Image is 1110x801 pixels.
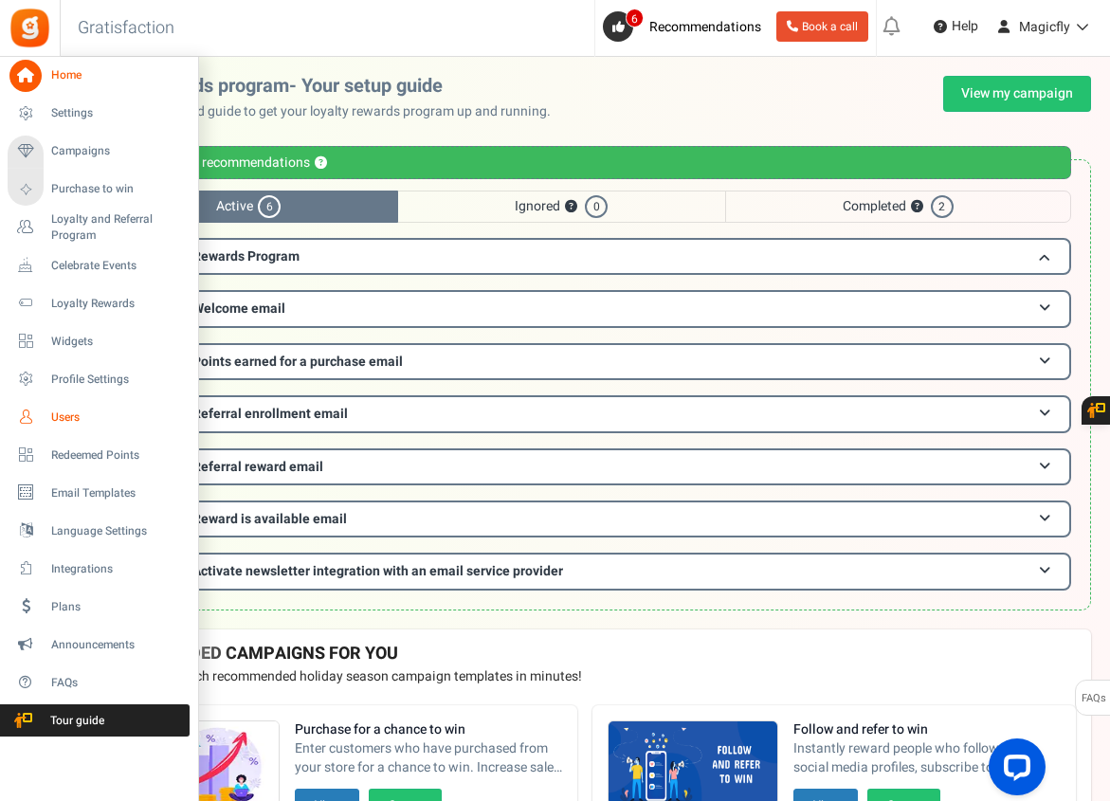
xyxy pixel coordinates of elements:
[8,666,190,699] a: FAQs
[51,523,184,539] span: Language Settings
[258,195,281,218] span: 6
[51,561,184,577] span: Integrations
[8,553,190,585] a: Integrations
[926,11,986,42] a: Help
[51,372,184,388] span: Profile Settings
[8,515,190,547] a: Language Settings
[192,561,563,581] span: Activate newsletter integration with an email service provider
[192,404,348,424] span: Referral enrollment email
[9,7,51,49] img: Gratisfaction
[51,334,184,350] span: Widgets
[603,11,769,42] a: 6 Recommendations
[8,211,190,244] a: Loyalty and Referral Program
[79,76,566,97] h2: Loyalty rewards program- Your setup guide
[793,720,1061,739] strong: Follow and refer to win
[8,287,190,319] a: Loyalty Rewards
[793,739,1061,777] span: Instantly reward people who follow your social media profiles, subscribe to your newsletters and ...
[947,17,978,36] span: Help
[94,667,1076,686] p: Preview and launch recommended holiday season campaign templates in minutes!
[94,645,1076,664] h4: RECOMMENDED CAMPAIGNS FOR YOU
[398,191,724,223] span: Ignored
[8,173,190,206] a: Purchase to win
[295,720,562,739] strong: Purchase for a chance to win
[51,67,184,83] span: Home
[8,98,190,130] a: Settings
[192,509,347,529] span: Reward is available email
[51,181,184,197] span: Purchase to win
[626,9,644,27] span: 6
[99,146,1071,179] div: Personalized recommendations
[51,637,184,653] span: Announcements
[192,457,323,477] span: Referral reward email
[51,258,184,274] span: Celebrate Events
[192,299,285,319] span: Welcome email
[943,76,1091,112] a: View my campaign
[295,739,562,777] span: Enter customers who have purchased from your store for a chance to win. Increase sales and AOV.
[725,191,1071,223] span: Completed
[51,143,184,159] span: Campaigns
[8,401,190,433] a: Users
[911,201,923,213] button: ?
[9,713,141,729] span: Tour guide
[315,157,327,170] button: ?
[8,439,190,471] a: Redeemed Points
[192,352,403,372] span: Points earned for a purchase email
[8,477,190,509] a: Email Templates
[51,485,184,501] span: Email Templates
[57,9,195,47] h3: Gratisfaction
[585,195,608,218] span: 0
[776,11,868,42] a: Book a call
[99,191,398,223] span: Active
[931,195,954,218] span: 2
[649,17,761,37] span: Recommendations
[8,591,190,623] a: Plans
[51,105,184,121] span: Settings
[8,136,190,168] a: Campaigns
[8,60,190,92] a: Home
[565,201,577,213] button: ?
[145,246,300,266] span: Loyalty Rewards Program
[8,628,190,661] a: Announcements
[51,410,184,426] span: Users
[8,363,190,395] a: Profile Settings
[1081,681,1106,717] span: FAQs
[51,296,184,312] span: Loyalty Rewards
[51,599,184,615] span: Plans
[1019,17,1070,37] span: Magicfly
[51,447,184,464] span: Redeemed Points
[79,102,566,121] p: Use this personalized guide to get your loyalty rewards program up and running.
[51,211,190,244] span: Loyalty and Referral Program
[8,325,190,357] a: Widgets
[51,675,184,691] span: FAQs
[8,249,190,282] a: Celebrate Events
